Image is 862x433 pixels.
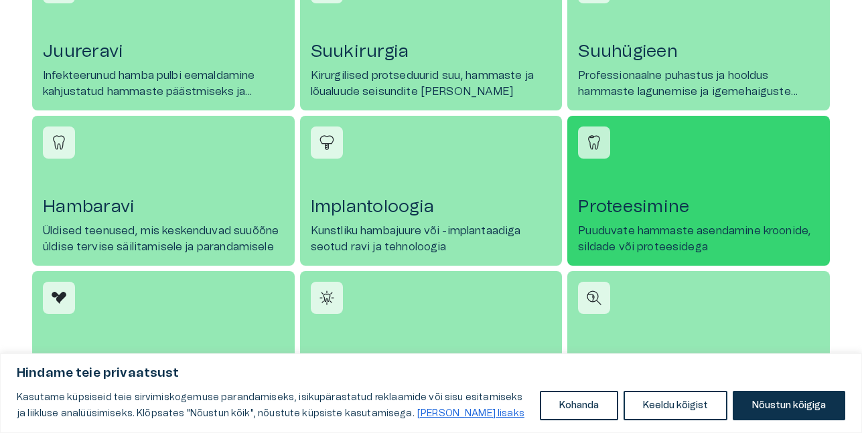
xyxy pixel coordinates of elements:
[578,223,819,255] p: Puuduvate hammaste asendamine kroonide, sildade või proteesidega
[540,391,618,420] button: Kohanda
[43,196,284,218] h4: Hambaravi
[311,41,552,62] h4: Suukirurgia
[311,223,552,255] p: Kunstliku hambajuure või -implantaadiga seotud ravi ja tehnoloogia
[17,389,530,422] p: Kasutame küpsiseid teie sirvimiskogemuse parandamiseks, isikupärastatud reklaamide või sisu esita...
[49,133,69,153] img: Hambaravi icon
[578,68,819,100] p: Professionaalne puhastus ja hooldus hammaste lagunemise ja igemehaiguste ennetamiseks
[49,288,69,308] img: Hammaste laminaadid icon
[43,68,284,100] p: Infekteerunud hamba pulbi eemaldamine kahjustatud hammaste päästmiseks ja taastamiseks
[311,68,552,100] p: Kirurgilised protseduurid suu, hammaste ja lõualuude seisundite [PERSON_NAME]
[317,133,337,153] img: Implantoloogia icon
[624,391,727,420] button: Keeldu kõigist
[317,288,337,308] img: Hammaste valgendamine icon
[17,365,845,381] p: Hindame teie privaatsust
[417,408,525,419] a: Loe lisaks
[584,288,604,308] img: Konsultatsioon icon
[733,391,845,420] button: Nõustun kõigiga
[578,196,819,218] h4: Proteesimine
[43,41,284,62] h4: Juureravi
[68,11,88,21] span: Help
[43,223,284,255] p: Üldised teenused, mis keskenduvad suuõõne üldise tervise säilitamisele ja parandamisele
[311,196,552,218] h4: Implantoloogia
[584,133,604,153] img: Proteesimine icon
[311,351,552,373] h4: Hammaste valgendamine
[578,351,819,373] h4: Konsultatsioon
[578,41,819,62] h4: Suuhügieen
[43,351,284,373] h4: Hammaste laminaadid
